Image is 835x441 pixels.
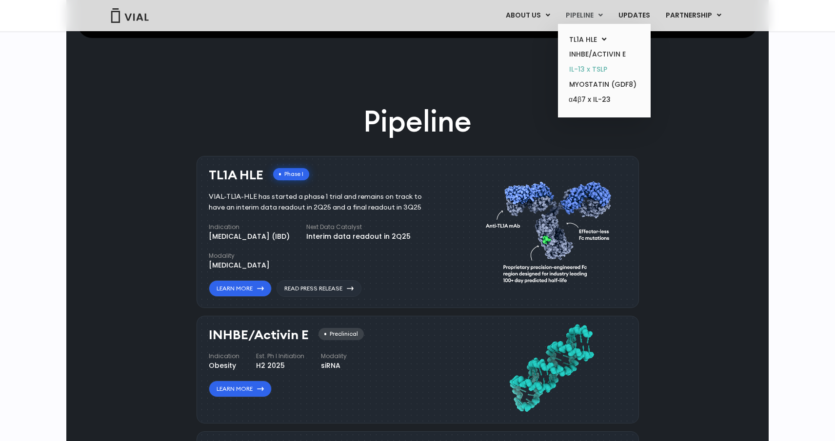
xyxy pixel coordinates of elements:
[561,92,647,108] a: α4β7 x IL-23
[306,231,411,242] div: Interim data readout in 2Q25
[498,7,557,24] a: ABOUT USMenu Toggle
[209,168,263,182] h3: TL1A HLE
[209,251,270,260] h4: Modality
[209,192,437,213] div: VIAL-TL1A-HLE has started a phase 1 trial and remains on track to have an interim data readout in...
[363,101,472,141] h2: Pipeline
[486,163,616,297] img: TL1A antibody diagram.
[256,361,304,371] div: H2 2025
[110,8,149,23] img: Vial Logo
[306,223,411,231] h4: Next Data Catalyst
[209,231,290,242] div: [MEDICAL_DATA] (IBD)
[558,7,610,24] a: PIPELINEMenu Toggle
[561,62,647,77] a: IL-13 x TSLP
[209,352,239,361] h4: Indication
[321,352,347,361] h4: Modality
[256,352,304,361] h4: Est. Ph I Initiation
[209,280,272,297] a: Learn More
[658,7,729,24] a: PARTNERSHIPMenu Toggle
[209,260,270,270] div: [MEDICAL_DATA]
[561,32,647,47] a: TL1A HLEMenu Toggle
[561,47,647,62] a: INHBE/ACTIVIN E
[561,77,647,92] a: MYOSTATIN (GDF8)
[321,361,347,371] div: siRNA
[318,328,364,340] div: Preclinical
[209,223,290,231] h4: Indication
[277,280,361,297] a: Read Press Release
[209,361,239,371] div: Obesity
[209,328,309,342] h3: INHBE/Activin E
[611,7,657,24] a: UPDATES
[273,168,309,180] div: Phase I
[209,381,272,397] a: Learn More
